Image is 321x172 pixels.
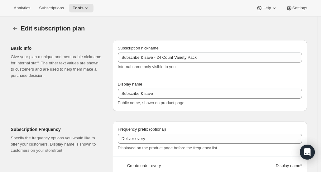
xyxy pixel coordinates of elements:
[262,6,271,11] span: Help
[118,127,166,132] span: Frequency prefix (optional)
[252,4,281,12] button: Help
[118,64,176,69] span: Internal name only visible to you
[292,6,307,11] span: Settings
[11,54,103,79] p: Give your plan a unique and memorable nickname for internal staff. The other text values are show...
[39,6,64,11] span: Subscriptions
[300,145,315,160] div: Open Intercom Messenger
[118,146,217,150] span: Displayed on the product page before the frequency list
[282,4,311,12] button: Settings
[118,100,184,105] span: Public name, shown on product page
[118,53,302,63] input: Subscribe & Save
[69,4,93,12] button: Tools
[118,82,142,86] span: Display name
[118,46,159,50] span: Subscription nickname
[11,126,103,132] h2: Subscription Frequency
[73,6,84,11] span: Tools
[14,6,30,11] span: Analytics
[11,45,103,51] h2: Basic Info
[118,89,302,99] input: Subscribe & Save
[35,4,68,12] button: Subscriptions
[21,25,85,32] span: Edit subscription plan
[10,4,34,12] button: Analytics
[11,135,103,154] p: Specify the frequency options you would like to offer your customers. Display name is shown to cu...
[118,134,302,144] input: Deliver every
[127,163,161,169] span: Create order every
[11,24,20,33] button: Subscription plans
[276,163,302,169] span: Display name *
